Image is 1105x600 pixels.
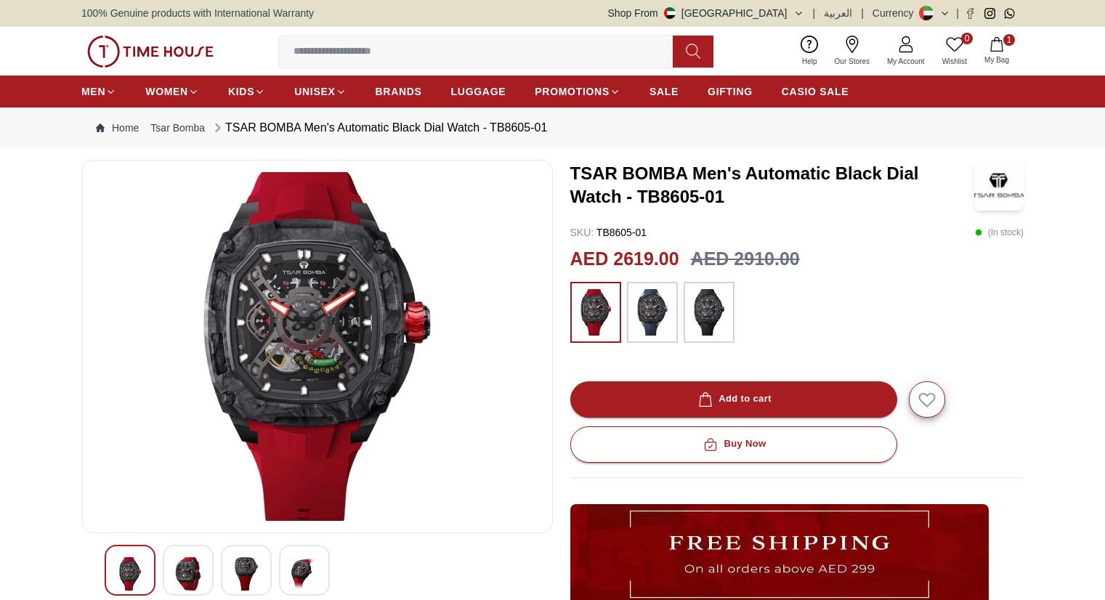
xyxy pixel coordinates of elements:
a: Instagram [984,8,995,19]
img: ... [578,289,614,336]
a: KIDS [228,78,265,105]
span: 100% Genuine products with International Warranty [81,6,314,20]
a: UNISEX [294,78,346,105]
span: LUGGAGE [451,84,506,99]
a: Facebook [965,8,976,19]
img: ... [634,289,671,336]
span: SALE [649,84,679,99]
div: Currency [873,6,920,20]
a: Tsar Bomba [150,121,205,135]
button: Add to cart [570,381,897,418]
img: ... [87,36,214,68]
h2: AED 2619.00 [570,246,679,273]
a: Our Stores [826,33,878,70]
span: PROMOTIONS [535,84,610,99]
a: BRANDS [376,78,422,105]
img: TSAR BOMBA Men's Automatic Black Dial Watch - TB8605-01 [175,557,201,591]
span: Wishlist [936,56,973,67]
div: Buy Now [700,436,766,453]
a: Home [96,121,139,135]
p: ( In stock ) [975,225,1024,240]
div: Add to cart [695,391,772,408]
button: Shop From[GEOGRAPHIC_DATA] [608,6,804,20]
button: العربية [824,6,852,20]
span: MEN [81,84,105,99]
span: | [813,6,816,20]
span: Help [796,56,823,67]
span: | [861,6,864,20]
img: TSAR BOMBA Men's Automatic Black Dial Watch - TB8605-01 [291,557,317,591]
button: Buy Now [570,426,897,463]
img: TSAR BOMBA Men's Automatic Black Dial Watch - TB8605-01 [233,557,259,591]
span: Our Stores [829,56,875,67]
span: 0 [961,33,973,44]
span: GIFTING [708,84,753,99]
a: CASIO SALE [782,78,849,105]
nav: Breadcrumb [81,108,1024,148]
h3: AED 2910.00 [691,246,800,273]
img: United Arab Emirates [664,7,676,19]
span: BRANDS [376,84,422,99]
img: TSAR BOMBA Men's Automatic Black Dial Watch - TB8605-01 [974,160,1024,211]
span: My Bag [979,54,1015,65]
span: CASIO SALE [782,84,849,99]
a: SALE [649,78,679,105]
span: | [956,6,959,20]
span: SKU : [570,227,594,238]
a: Help [793,33,826,70]
span: 1 [1003,34,1015,46]
span: UNISEX [294,84,335,99]
img: ... [691,289,727,336]
img: TSAR BOMBA Men's Automatic Black Dial Watch - TB8605-01 [117,557,143,591]
a: PROMOTIONS [535,78,620,105]
a: GIFTING [708,78,753,105]
span: My Account [881,56,931,67]
div: TSAR BOMBA Men's Automatic Black Dial Watch - TB8605-01 [211,119,547,137]
a: WOMEN [145,78,199,105]
button: 1My Bag [976,34,1018,68]
span: WOMEN [145,84,188,99]
a: LUGGAGE [451,78,506,105]
a: 0Wishlist [934,33,976,70]
img: TSAR BOMBA Men's Automatic Black Dial Watch - TB8605-01 [94,172,541,521]
p: TB8605-01 [570,225,647,240]
h3: TSAR BOMBA Men's Automatic Black Dial Watch - TB8605-01 [570,162,974,208]
a: MEN [81,78,116,105]
span: KIDS [228,84,254,99]
a: Whatsapp [1004,8,1015,19]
